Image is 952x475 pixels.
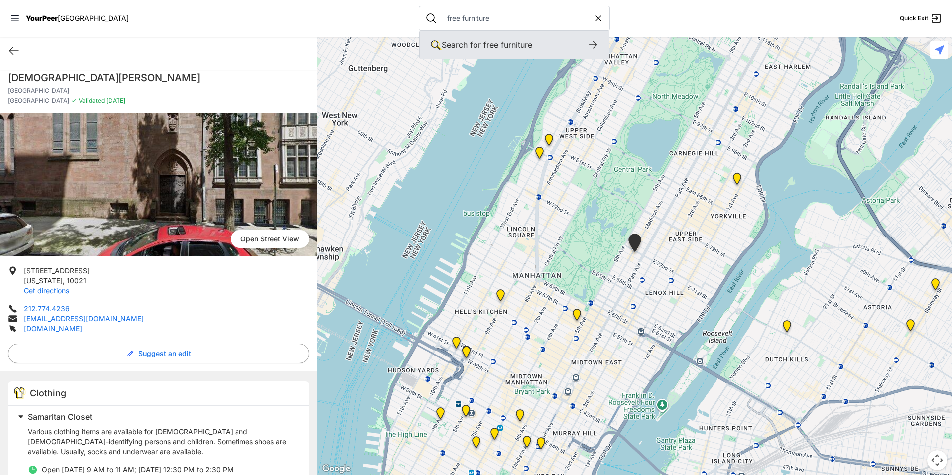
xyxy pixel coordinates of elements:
[927,450,947,470] button: Map camera controls
[105,97,125,104] span: [DATE]
[460,405,472,421] div: Antonio Olivieri Drop-in Center
[535,437,547,453] div: Mainchance Adult Drop-in Center
[488,428,501,444] div: Headquarters
[483,40,532,50] span: free furniture
[30,388,66,398] span: Clothing
[67,276,86,285] span: 10021
[24,266,90,275] span: [STREET_ADDRESS]
[320,462,353,475] a: Open this area in Google Maps (opens a new window)
[71,97,77,105] span: ✓
[521,436,533,452] div: Greater New York City
[626,234,643,256] div: Manhattan
[8,87,309,95] p: [GEOGRAPHIC_DATA]
[731,173,743,189] div: Avenue Church
[63,276,65,285] span: ,
[434,407,447,423] div: Chelsea
[28,427,297,457] p: Various clothing items are available for [DEMOGRAPHIC_DATA] and [DEMOGRAPHIC_DATA]-identifying pe...
[24,276,63,285] span: [US_STATE]
[28,412,92,422] span: Samaritan Closet
[8,344,309,363] button: Suggest an edit
[900,14,928,22] span: Quick Exit
[26,15,129,21] a: YourPeer[GEOGRAPHIC_DATA]
[58,14,129,22] span: [GEOGRAPHIC_DATA]
[8,71,309,85] h1: [DEMOGRAPHIC_DATA][PERSON_NAME]
[24,324,82,333] a: [DOMAIN_NAME]
[79,97,105,104] span: Validated
[441,13,594,23] input: Search
[543,134,555,150] div: Pathways Adult Drop-In Program
[24,286,69,295] a: Get directions
[781,320,793,336] div: Fancy Thrift Shop
[442,40,481,50] span: Search for
[26,14,58,22] span: YourPeer
[470,436,482,452] div: New Location, Headquarters
[24,304,70,313] a: 212.774.4236
[320,462,353,475] img: Google
[138,349,191,358] span: Suggest an edit
[460,346,473,362] div: Metro Baptist Church
[900,12,942,24] a: Quick Exit
[8,97,69,105] span: [GEOGRAPHIC_DATA]
[42,465,234,474] span: Open [DATE] 9 AM to 11 AM; [DATE] 12:30 PM to 2:30 PM
[231,230,309,248] span: Open Street View
[494,289,507,305] div: 9th Avenue Drop-in Center
[450,337,463,353] div: New York
[24,314,144,323] a: [EMAIL_ADDRESS][DOMAIN_NAME]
